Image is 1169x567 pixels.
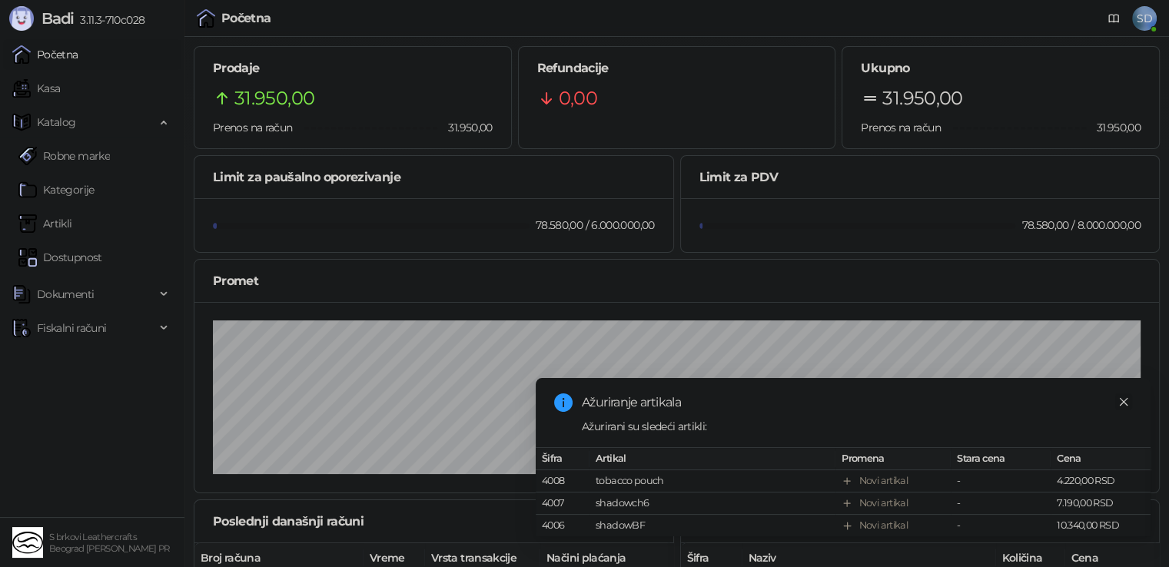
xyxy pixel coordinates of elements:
a: Kategorije [18,174,95,205]
a: Close [1115,393,1132,410]
span: 0,00 [559,84,597,113]
th: Promena [835,448,951,470]
div: Poslednji današnji računi [213,512,540,531]
a: Dokumentacija [1101,6,1126,31]
img: 64x64-companyLogo-a112a103-5c05-4bb6-bef4-cc84a03c1f05.png [12,527,43,558]
span: Dokumenti [37,279,94,310]
th: Artikal [589,448,835,470]
span: Fiskalni računi [37,313,106,343]
span: 31.950,00 [1086,119,1141,136]
th: Šifra [536,448,589,470]
a: ArtikliArtikli [18,208,72,239]
span: 31.950,00 [882,84,962,113]
td: tobacco pouch [589,470,835,492]
h5: Prodaje [213,59,493,78]
span: 31.950,00 [234,84,314,113]
h5: Refundacije [537,59,817,78]
img: Logo [9,6,34,31]
a: Robne marke [18,141,110,171]
th: Cena [1051,448,1151,470]
div: Ažuriranje artikala [582,393,1132,412]
span: SD [1132,6,1157,31]
td: 4007 [536,492,589,515]
span: info-circle [554,393,573,412]
td: - [951,492,1051,515]
td: shadowBF [589,515,835,537]
td: 4008 [536,470,589,492]
div: 78.580,00 / 8.000.000,00 [1018,217,1144,234]
a: Početna [12,39,78,70]
small: S brkovi Leathercrafts Beograd [PERSON_NAME] PR [49,532,170,554]
div: Novi artikal [859,473,908,489]
span: Badi [42,9,74,28]
td: 7.190,00 RSD [1051,492,1151,515]
span: Prenos na račun [213,121,292,134]
td: 4006 [536,515,589,537]
div: 78.580,00 / 6.000.000,00 [533,217,658,234]
a: Kasa [12,73,60,104]
div: Promet [213,271,1141,290]
td: shadowch6 [589,492,835,515]
td: - [951,515,1051,537]
div: Početna [221,12,271,25]
td: - [951,470,1051,492]
span: Katalog [37,107,76,138]
div: Ažurirani su sledeći artikli: [582,418,1132,435]
a: Dostupnost [18,242,102,273]
div: Novi artikal [859,518,908,533]
td: 4.220,00 RSD [1051,470,1151,492]
span: close [1118,396,1129,407]
th: Stara cena [951,448,1051,470]
div: Limit za PDV [699,167,1141,187]
div: Novi artikal [859,496,908,511]
h5: Ukupno [861,59,1141,78]
span: 31.950,00 [437,119,492,136]
span: Prenos na račun [861,121,940,134]
span: 3.11.3-710c028 [74,13,144,27]
td: 10.340,00 RSD [1051,515,1151,537]
div: Limit za paušalno oporezivanje [213,167,655,187]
